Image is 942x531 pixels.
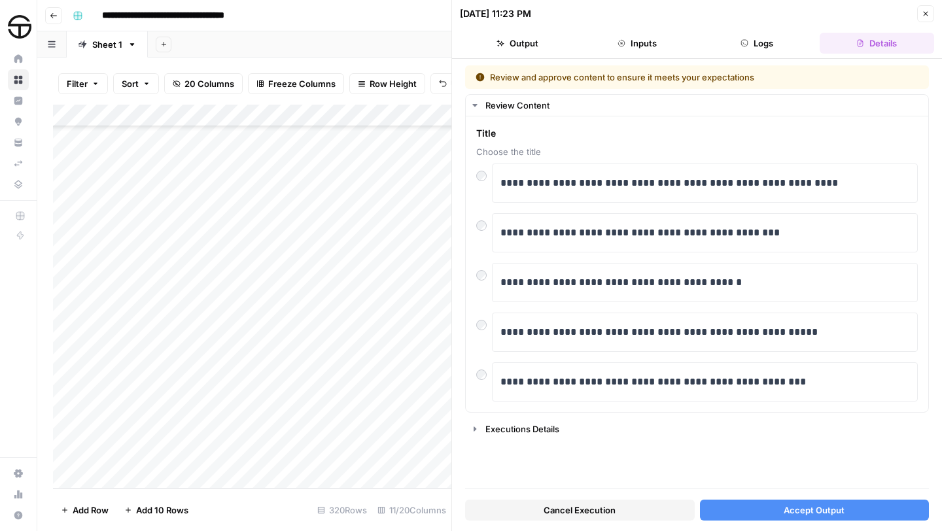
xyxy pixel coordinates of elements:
[544,504,616,517] span: Cancel Execution
[460,33,574,54] button: Output
[136,504,188,517] span: Add 10 Rows
[476,71,837,84] div: Review and approve content to ensure it meets your expectations
[67,31,148,58] a: Sheet 1
[349,73,425,94] button: Row Height
[372,500,451,521] div: 11/20 Columns
[248,73,344,94] button: Freeze Columns
[8,153,29,174] a: Syncs
[8,90,29,111] a: Insights
[8,463,29,484] a: Settings
[466,116,928,412] div: Review Content
[466,95,928,116] button: Review Content
[73,504,109,517] span: Add Row
[58,73,108,94] button: Filter
[580,33,694,54] button: Inputs
[465,500,695,521] button: Cancel Execution
[485,422,920,436] div: Executions Details
[8,505,29,526] button: Help + Support
[784,504,845,517] span: Accept Output
[8,174,29,195] a: Data Library
[8,48,29,69] a: Home
[53,500,116,521] button: Add Row
[8,132,29,153] a: Your Data
[700,33,814,54] button: Logs
[184,77,234,90] span: 20 Columns
[700,500,930,521] button: Accept Output
[8,10,29,43] button: Workspace: SimpleTire
[116,500,196,521] button: Add 10 Rows
[476,127,918,140] span: Title
[476,145,918,158] span: Choose the title
[8,484,29,505] a: Usage
[113,73,159,94] button: Sort
[268,77,336,90] span: Freeze Columns
[164,73,243,94] button: 20 Columns
[370,77,417,90] span: Row Height
[92,38,122,51] div: Sheet 1
[430,73,481,94] button: Undo
[67,77,88,90] span: Filter
[8,69,29,90] a: Browse
[312,500,372,521] div: 320 Rows
[8,111,29,132] a: Opportunities
[460,7,531,20] div: [DATE] 11:23 PM
[485,99,920,112] div: Review Content
[122,77,139,90] span: Sort
[820,33,934,54] button: Details
[466,419,928,439] button: Executions Details
[8,15,31,39] img: SimpleTire Logo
